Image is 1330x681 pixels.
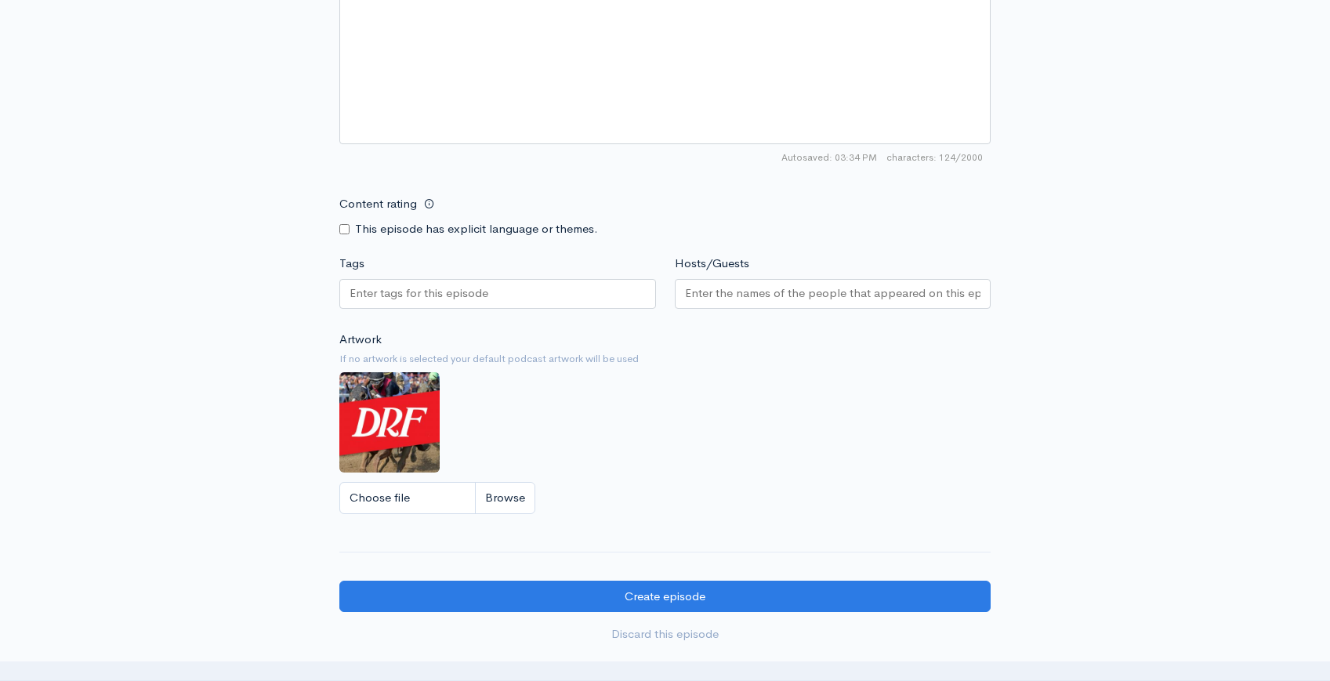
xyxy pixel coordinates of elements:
input: Enter the names of the people that appeared on this episode [685,284,981,302]
label: Tags [339,255,364,273]
label: Hosts/Guests [675,255,749,273]
a: Discard this episode [339,618,991,650]
input: Enter tags for this episode [350,284,491,302]
small: If no artwork is selected your default podcast artwork will be used [339,351,991,367]
label: Artwork [339,331,382,349]
label: This episode has explicit language or themes. [355,220,598,238]
label: Content rating [339,188,417,220]
input: Create episode [339,581,991,613]
span: Autosaved: 03:34 PM [781,150,877,165]
span: 124/2000 [886,150,983,165]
